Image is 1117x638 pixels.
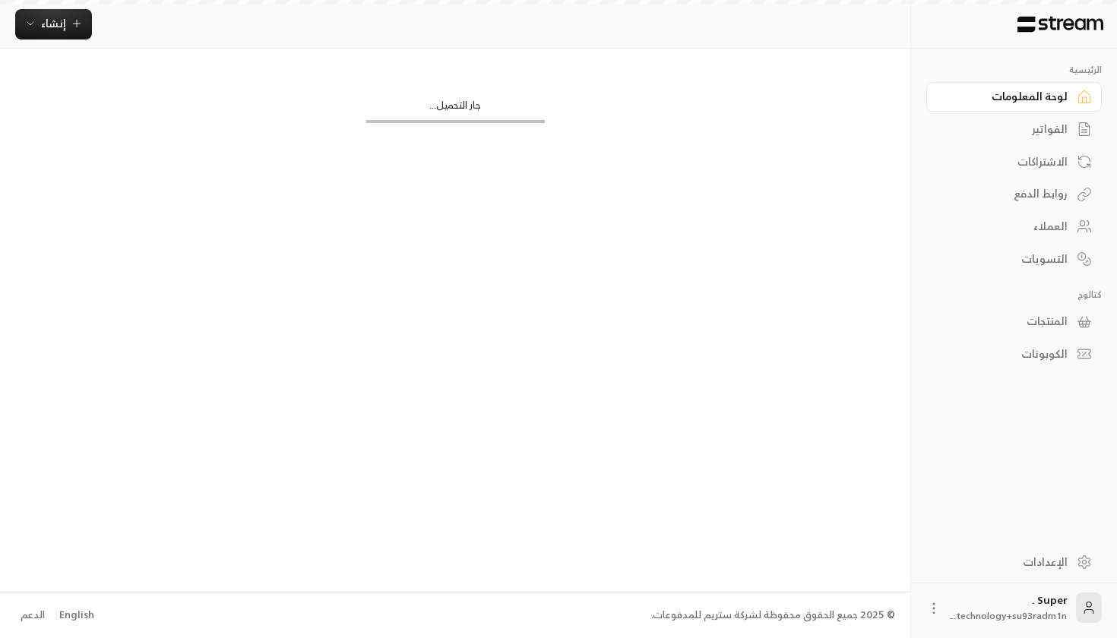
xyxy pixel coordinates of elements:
a: الفواتير [926,115,1102,144]
a: التسويات [926,244,1102,273]
span: technology+su93radm1n... [951,608,1067,624]
div: روابط الدفع [945,186,1068,201]
a: روابط الدفع [926,179,1102,209]
div: Super . [951,592,1067,623]
div: التسويات [945,251,1068,267]
div: المنتجات [945,314,1068,329]
span: إنشاء [41,14,66,33]
div: English [59,608,94,623]
a: الكوبونات [926,340,1102,369]
a: العملاء [926,212,1102,242]
p: الرئيسية [926,64,1102,76]
div: الكوبونات [945,346,1068,362]
a: الاشتراكات [926,147,1102,176]
p: كتالوج [926,289,1102,301]
div: الإعدادات [945,554,1068,570]
a: لوحة المعلومات [926,82,1102,112]
div: العملاء [945,219,1068,234]
a: الدعم [15,602,49,629]
img: Logo [1016,16,1105,33]
div: لوحة المعلومات [945,89,1068,104]
div: © 2025 جميع الحقوق محفوظة لشركة ستريم للمدفوعات. [651,608,895,623]
a: الإعدادات [926,547,1102,576]
a: المنتجات [926,307,1102,336]
div: جار التحميل... [366,98,545,120]
div: الاشتراكات [945,154,1068,169]
div: الفواتير [945,122,1068,137]
button: إنشاء [15,9,92,39]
